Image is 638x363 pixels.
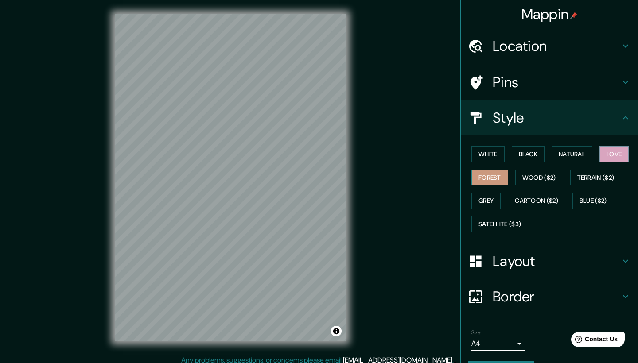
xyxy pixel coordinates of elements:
h4: Layout [493,252,620,270]
div: Layout [461,243,638,279]
div: Pins [461,65,638,100]
button: White [471,146,505,162]
iframe: Help widget launcher [559,328,628,353]
label: Size [471,329,481,336]
button: Toggle attribution [331,326,342,336]
button: Blue ($2) [572,193,614,209]
h4: Location [493,37,620,55]
h4: Pins [493,73,620,91]
div: Style [461,100,638,135]
button: Forest [471,170,508,186]
button: Love [599,146,629,162]
h4: Mappin [521,5,578,23]
button: Terrain ($2) [570,170,622,186]
h4: Style [493,109,620,127]
button: Wood ($2) [515,170,563,186]
button: Cartoon ($2) [508,193,565,209]
div: Location [461,28,638,64]
canvas: Map [115,14,346,341]
div: Border [461,279,638,314]
button: Grey [471,193,501,209]
button: Natural [552,146,592,162]
button: Black [512,146,545,162]
button: Satellite ($3) [471,216,528,232]
div: A4 [471,336,525,351]
h4: Border [493,288,620,305]
img: pin-icon.png [570,12,577,19]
